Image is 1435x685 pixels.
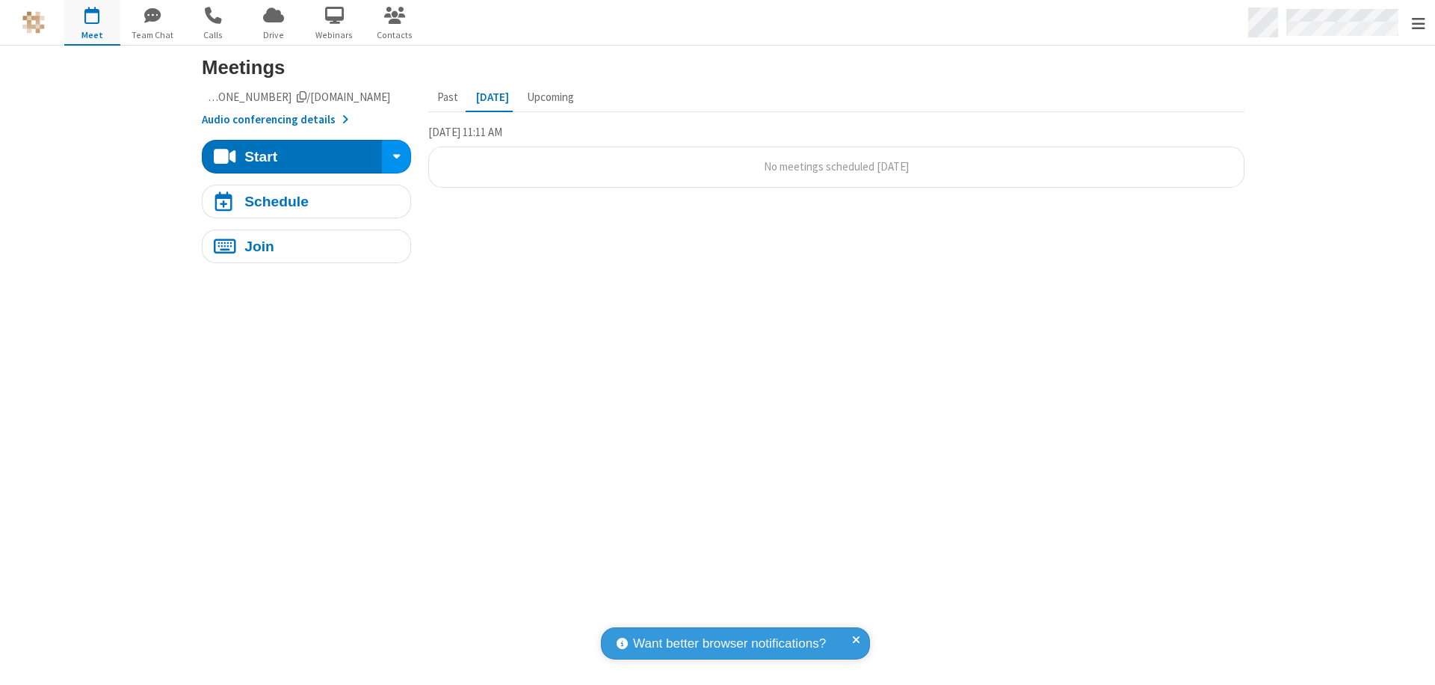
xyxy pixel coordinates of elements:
[246,28,302,42] span: Drive
[428,123,1245,199] section: Today's Meetings
[202,89,411,129] section: Account details
[367,28,423,42] span: Contacts
[202,111,348,129] button: Audio conferencing details
[202,185,411,218] button: Schedule
[244,194,309,209] div: Schedule
[764,159,909,173] span: No meetings scheduled [DATE]
[428,84,467,112] button: Past
[202,89,390,106] button: Copy my meeting room linkCopy my meeting room link
[518,84,583,112] button: Upcoming
[64,28,120,42] span: Meet
[202,57,1244,78] h3: Meetings
[202,140,383,173] button: Start
[306,28,362,42] span: Webinars
[22,11,45,34] img: QA Selenium DO NOT DELETE OR CHANGE
[1398,646,1424,675] iframe: Chat
[428,125,502,139] span: [DATE] 11:11 AM
[156,90,391,104] span: Copy my meeting room link
[125,28,181,42] span: Team Chat
[467,84,518,112] button: [DATE]
[382,140,411,173] button: Start conference options
[185,28,241,42] span: Calls
[244,150,277,164] div: Start
[633,634,826,654] span: Want better browser notifications?
[244,239,274,254] div: Join
[202,230,411,263] button: Join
